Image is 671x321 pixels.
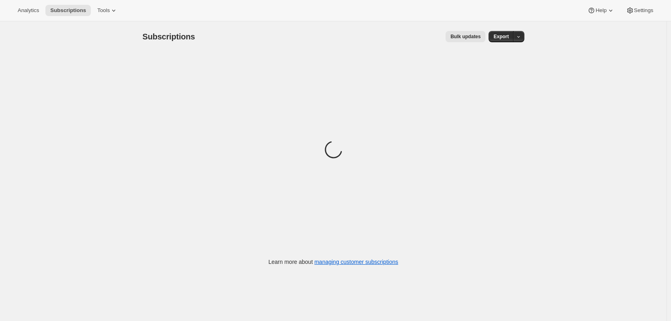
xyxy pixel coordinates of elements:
[314,259,398,265] a: managing customer subscriptions
[92,5,123,16] button: Tools
[595,7,606,14] span: Help
[45,5,91,16] button: Subscriptions
[97,7,110,14] span: Tools
[634,7,653,14] span: Settings
[143,32,195,41] span: Subscriptions
[18,7,39,14] span: Analytics
[621,5,658,16] button: Settings
[268,258,398,266] p: Learn more about
[493,33,509,40] span: Export
[50,7,86,14] span: Subscriptions
[489,31,513,42] button: Export
[583,5,619,16] button: Help
[446,31,485,42] button: Bulk updates
[450,33,481,40] span: Bulk updates
[13,5,44,16] button: Analytics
